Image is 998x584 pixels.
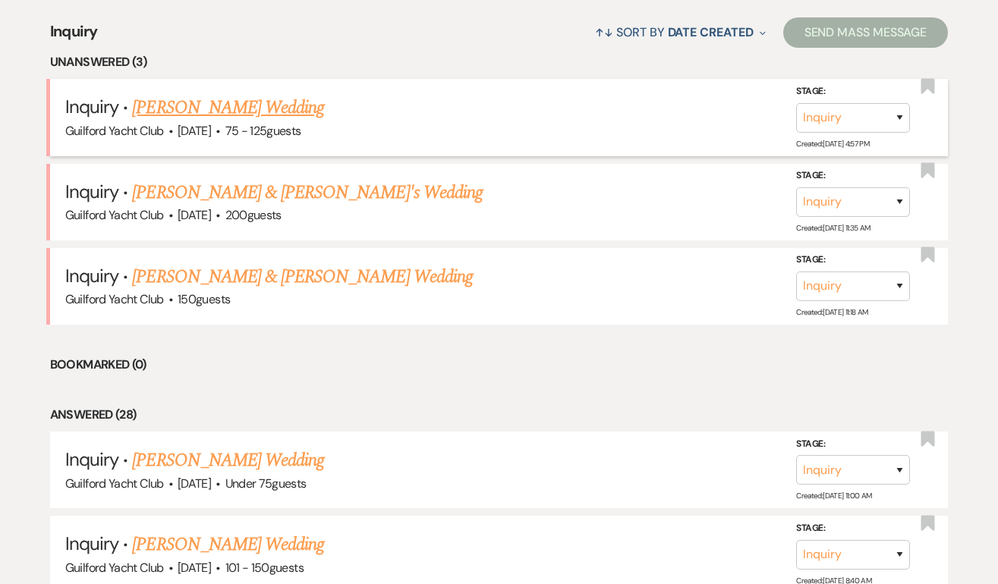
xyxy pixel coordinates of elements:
[589,12,771,52] button: Sort By Date Created
[50,52,949,72] li: Unanswered (3)
[225,476,307,491] span: Under 75 guests
[65,560,164,576] span: Guilford Yacht Club
[65,291,164,307] span: Guilford Yacht Club
[595,24,613,40] span: ↑↓
[65,123,164,139] span: Guilford Yacht Club
[178,476,211,491] span: [DATE]
[65,476,164,491] span: Guilford Yacht Club
[783,17,949,48] button: Send Mass Message
[50,405,949,425] li: Answered (28)
[65,532,118,555] span: Inquiry
[178,291,230,307] span: 150 guests
[178,123,211,139] span: [DATE]
[132,531,324,558] a: [PERSON_NAME] Wedding
[796,307,867,317] span: Created: [DATE] 11:18 AM
[796,83,910,100] label: Stage:
[178,560,211,576] span: [DATE]
[796,252,910,268] label: Stage:
[65,447,118,471] span: Inquiry
[65,264,118,287] span: Inquiry
[796,436,910,453] label: Stage:
[225,207,282,223] span: 200 guests
[796,139,869,149] span: Created: [DATE] 4:57 PM
[178,207,211,223] span: [DATE]
[65,207,164,223] span: Guilford Yacht Club
[65,95,118,118] span: Inquiry
[132,179,483,206] a: [PERSON_NAME] & [PERSON_NAME]'s Wedding
[796,168,910,184] label: Stage:
[225,123,301,139] span: 75 - 125 guests
[796,491,871,501] span: Created: [DATE] 11:00 AM
[796,223,870,233] span: Created: [DATE] 11:35 AM
[668,24,754,40] span: Date Created
[132,447,324,474] a: [PERSON_NAME] Wedding
[132,94,324,121] a: [PERSON_NAME] Wedding
[50,355,949,375] li: Bookmarked (0)
[132,263,472,290] a: [PERSON_NAME] & [PERSON_NAME] Wedding
[796,520,910,537] label: Stage:
[65,180,118,203] span: Inquiry
[50,20,98,52] span: Inquiry
[225,560,304,576] span: 101 - 150 guests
